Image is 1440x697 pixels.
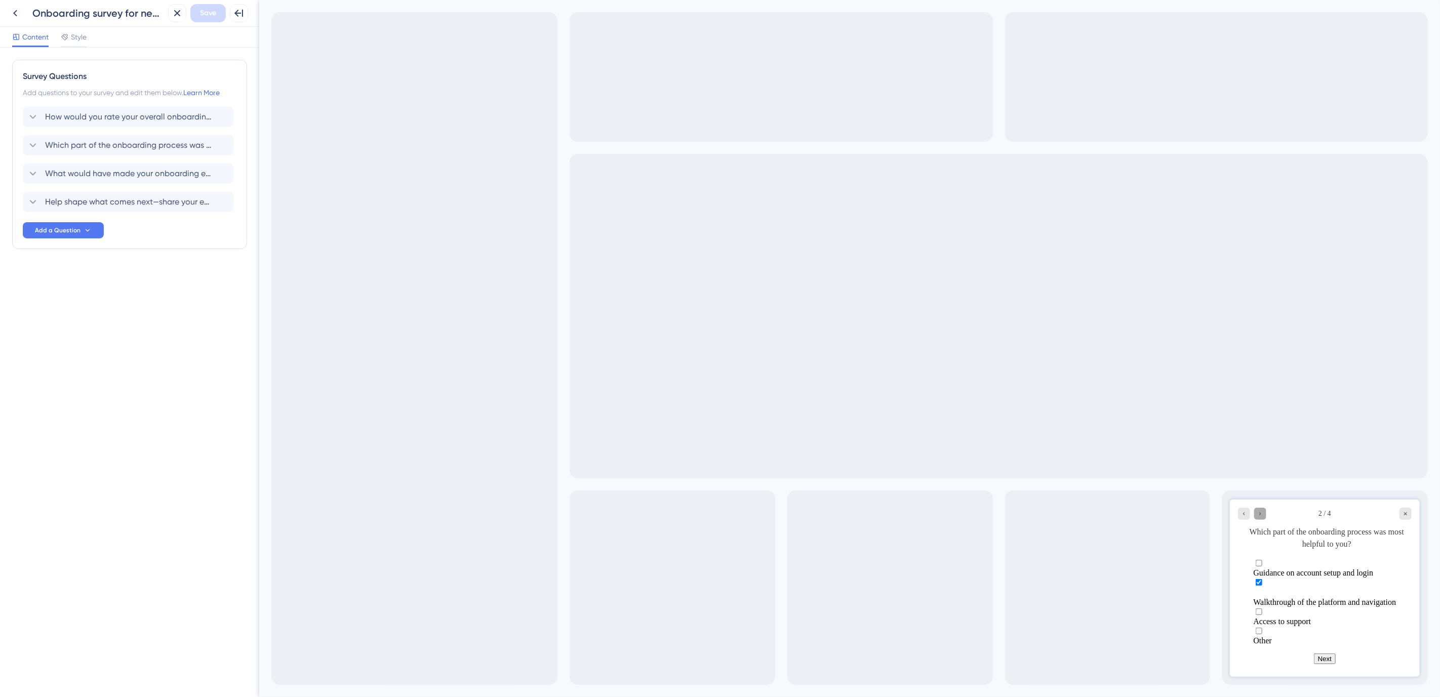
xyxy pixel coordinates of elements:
[971,500,1161,677] iframe: UserGuiding Survey
[23,87,236,99] div: Add questions to your survey and edit them below.
[45,168,212,180] span: What would have made your onboarding experience better?
[71,31,87,43] span: Style
[22,31,49,43] span: Content
[32,6,164,20] div: Onboarding survey for new users
[200,7,216,19] span: Save
[45,196,212,208] span: Help shape what comes next—share your email or OSID to join our conversations on future solutions
[35,226,81,234] span: Add a Question
[23,222,104,238] button: Add a Question
[45,111,212,123] span: How would you rate your overall onboarding experience?
[190,4,226,22] button: Save
[23,70,236,83] div: Survey Questions
[45,139,212,151] span: Which part of the onboarding process was most helpful to you?
[183,89,220,97] a: Learn More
